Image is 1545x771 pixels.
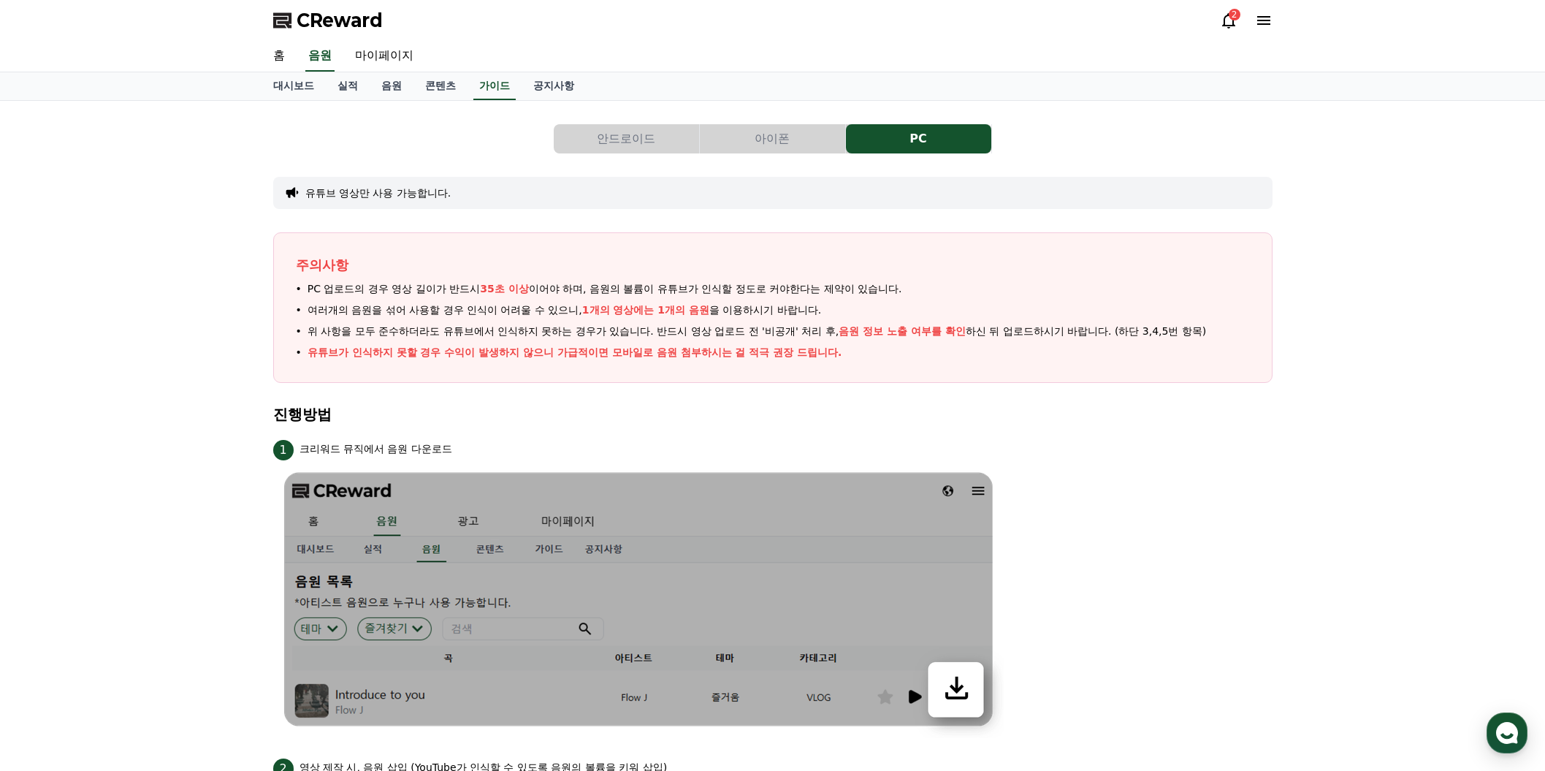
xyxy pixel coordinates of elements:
div: 2 [1229,9,1240,20]
p: 유튜브가 인식하지 못할 경우 수익이 발생하지 않으니 가급적이면 모바일로 음원 첨부하시는 걸 적극 권장 드립니다. [308,345,842,360]
h4: 진행방법 [273,406,1273,422]
span: 음원 정보 노출 여부를 확인 [839,325,966,337]
img: 1.png [273,460,1004,738]
button: PC [846,124,991,153]
a: 마이페이지 [343,41,425,72]
p: 주의사항 [296,255,1250,276]
span: 여러개의 음원을 섞어 사용할 경우 인식이 어려울 수 있으니, 을 이용하시기 바랍니다. [308,303,822,318]
a: 음원 [305,41,335,72]
a: CReward [273,9,383,32]
a: 아이폰 [700,124,846,153]
a: 공지사항 [522,72,586,100]
a: 실적 [326,72,370,100]
span: CReward [297,9,383,32]
a: 대시보드 [262,72,326,100]
span: 35초 이상 [480,283,528,295]
span: 위 사항을 모두 준수하더라도 유튜브에서 인식하지 못하는 경우가 있습니다. 반드시 영상 업로드 전 '비공개' 처리 후, 하신 뒤 업로드하시기 바랍니다. (하단 3,4,5번 항목) [308,324,1207,339]
a: 가이드 [473,72,516,100]
a: 홈 [262,41,297,72]
span: PC 업로드의 경우 영상 길이가 반드시 이어야 하며, 음원의 볼륨이 유튜브가 인식할 정도로 커야한다는 제약이 있습니다. [308,281,902,297]
span: 1 [273,440,294,460]
button: 아이폰 [700,124,845,153]
p: 크리워드 뮤직에서 음원 다운로드 [300,441,452,457]
a: 콘텐츠 [413,72,468,100]
a: 음원 [370,72,413,100]
a: PC [846,124,992,153]
button: 안드로이드 [554,124,699,153]
span: 1개의 영상에는 1개의 음원 [582,304,709,316]
a: 안드로이드 [554,124,700,153]
a: 2 [1220,12,1237,29]
button: 유튜브 영상만 사용 가능합니다. [305,186,451,200]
